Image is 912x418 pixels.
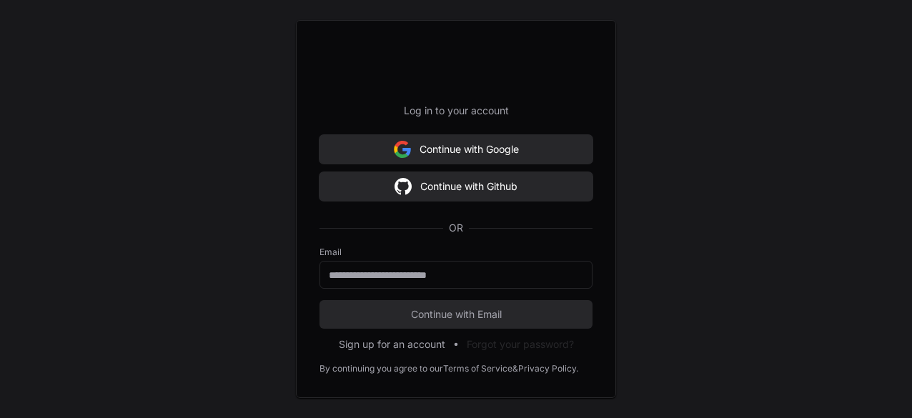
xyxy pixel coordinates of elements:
[319,307,593,322] span: Continue with Email
[319,363,443,374] div: By continuing you agree to our
[443,221,469,235] span: OR
[319,247,593,258] label: Email
[319,172,593,201] button: Continue with Github
[395,172,412,201] img: Sign in with google
[443,363,512,374] a: Terms of Service
[518,363,578,374] a: Privacy Policy.
[319,104,593,118] p: Log in to your account
[512,363,518,374] div: &
[319,135,593,164] button: Continue with Google
[339,337,445,352] button: Sign up for an account
[394,135,411,164] img: Sign in with google
[467,337,574,352] button: Forgot your password?
[319,300,593,329] button: Continue with Email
